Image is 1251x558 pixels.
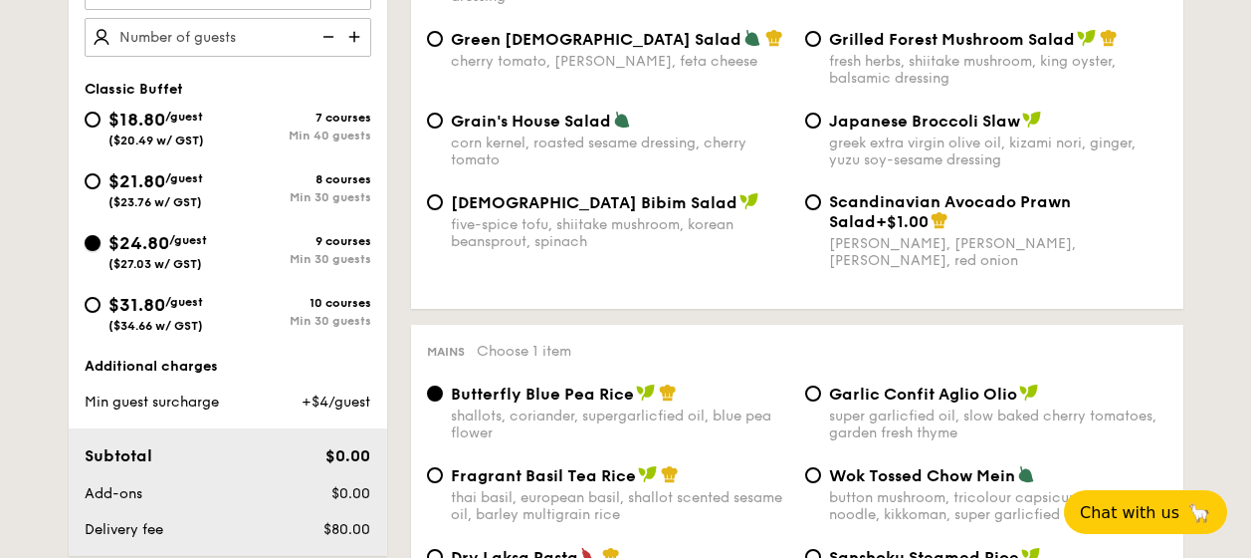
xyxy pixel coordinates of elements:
[829,235,1167,269] div: [PERSON_NAME], [PERSON_NAME], [PERSON_NAME], red onion
[805,194,821,210] input: Scandinavian Avocado Prawn Salad+$1.00[PERSON_NAME], [PERSON_NAME], [PERSON_NAME], red onion
[85,112,101,128] input: $18.80/guest($20.49 w/ GST)7 coursesMin 40 guests
[451,193,737,212] span: [DEMOGRAPHIC_DATA] Bibim Salad
[341,18,371,56] img: icon-add.58712e84.svg
[805,467,821,483] input: Wok Tossed Chow Meinbutton mushroom, tricolour capsicum, cripsy egg noodle, kikkoman, super garli...
[85,394,219,411] span: Min guest surcharge
[451,216,789,250] div: five-spice tofu, shiitake mushroom, korean beansprout, spinach
[427,467,443,483] input: Fragrant Basil Tea Ricethai basil, european basil, shallot scented sesame oil, barley multigrain ...
[451,135,789,168] div: corn kernel, roasted sesame dressing, cherry tomato
[451,385,634,404] span: Butterfly Blue Pea Rice
[659,384,677,402] img: icon-chef-hat.a58ddaea.svg
[108,294,165,316] span: $31.80
[661,465,679,483] img: icon-chef-hat.a58ddaea.svg
[108,232,169,254] span: $24.80
[108,257,202,271] span: ($27.03 w/ GST)
[165,171,203,185] span: /guest
[85,18,371,57] input: Number of guests
[228,190,371,204] div: Min 30 guests
[451,30,741,49] span: Green [DEMOGRAPHIC_DATA] Salad
[829,385,1017,404] span: Garlic Confit Aglio Olio
[451,408,789,441] div: shallots, coriander, supergarlicfied oil, blue pea flower
[85,173,101,189] input: $21.80/guest($23.76 w/ GST)8 coursesMin 30 guests
[85,446,152,465] span: Subtotal
[228,252,371,266] div: Min 30 guests
[451,489,789,523] div: thai basil, european basil, shallot scented sesame oil, barley multigrain rice
[829,466,1015,485] span: Wok Tossed Chow Mein
[1187,501,1211,524] span: 🦙
[108,195,202,209] span: ($23.76 w/ GST)
[451,466,636,485] span: Fragrant Basil Tea Rice
[477,343,571,360] span: Choose 1 item
[108,170,165,192] span: $21.80
[805,113,821,129] input: Japanese Broccoli Slawgreek extra virgin olive oil, kizami nori, ginger, yuzu soy-sesame dressing
[931,211,948,229] img: icon-chef-hat.a58ddaea.svg
[427,194,443,210] input: [DEMOGRAPHIC_DATA] Bibim Saladfive-spice tofu, shiitake mushroom, korean beansprout, spinach
[1064,490,1227,534] button: Chat with us🦙
[85,485,142,502] span: Add-ons
[228,296,371,310] div: 10 courses
[1019,384,1039,402] img: icon-vegan.f8ff3823.svg
[451,53,789,70] div: cherry tomato, [PERSON_NAME], feta cheese
[1080,503,1179,522] span: Chat with us
[165,295,203,309] span: /guest
[325,446,370,465] span: $0.00
[228,129,371,142] div: Min 40 guests
[85,521,163,538] span: Delivery fee
[1077,29,1097,47] img: icon-vegan.f8ff3823.svg
[427,345,465,359] span: Mains
[739,192,759,210] img: icon-vegan.f8ff3823.svg
[108,319,203,333] span: ($34.66 w/ GST)
[829,192,1071,231] span: Scandinavian Avocado Prawn Salad
[331,485,370,502] span: $0.00
[765,29,783,47] img: icon-chef-hat.a58ddaea.svg
[228,234,371,248] div: 9 courses
[1100,29,1118,47] img: icon-chef-hat.a58ddaea.svg
[829,30,1075,49] span: Grilled Forest Mushroom Salad
[451,112,611,131] span: Grain's House Salad
[427,113,443,129] input: Grain's House Saladcorn kernel, roasted sesame dressing, cherry tomato
[169,233,207,247] span: /guest
[829,135,1167,168] div: greek extra virgin olive oil, kizami nori, ginger, yuzu soy-sesame dressing
[636,384,656,402] img: icon-vegan.f8ff3823.svg
[613,111,631,129] img: icon-vegetarian.fe4039eb.svg
[805,31,821,47] input: Grilled Forest Mushroom Saladfresh herbs, shiitake mushroom, king oyster, balsamic dressing
[638,465,658,483] img: icon-vegan.f8ff3823.svg
[165,110,203,124] span: /guest
[228,172,371,186] div: 8 courses
[108,109,165,131] span: $18.80
[228,111,371,125] div: 7 courses
[805,386,821,402] input: Garlic Confit Aglio Oliosuper garlicfied oil, slow baked cherry tomatoes, garden fresh thyme
[302,394,370,411] span: +$4/guest
[876,212,929,231] span: +$1.00
[1022,111,1042,129] img: icon-vegan.f8ff3823.svg
[85,235,101,251] input: $24.80/guest($27.03 w/ GST)9 coursesMin 30 guests
[743,29,761,47] img: icon-vegetarian.fe4039eb.svg
[829,112,1020,131] span: Japanese Broccoli Slaw
[1017,465,1035,483] img: icon-vegetarian.fe4039eb.svg
[108,134,204,147] span: ($20.49 w/ GST)
[427,386,443,402] input: Butterfly Blue Pea Riceshallots, coriander, supergarlicfied oil, blue pea flower
[323,521,370,538] span: $80.00
[228,314,371,328] div: Min 30 guests
[829,408,1167,441] div: super garlicfied oil, slow baked cherry tomatoes, garden fresh thyme
[829,489,1167,523] div: button mushroom, tricolour capsicum, cripsy egg noodle, kikkoman, super garlicfied oil
[85,81,183,98] span: Classic Buffet
[427,31,443,47] input: Green [DEMOGRAPHIC_DATA] Saladcherry tomato, [PERSON_NAME], feta cheese
[312,18,341,56] img: icon-reduce.1d2dbef1.svg
[85,357,371,377] div: Additional charges
[85,297,101,313] input: $31.80/guest($34.66 w/ GST)10 coursesMin 30 guests
[829,53,1167,87] div: fresh herbs, shiitake mushroom, king oyster, balsamic dressing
